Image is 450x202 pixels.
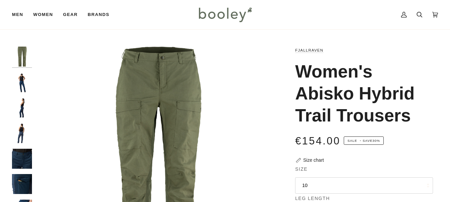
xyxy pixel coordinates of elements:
img: Fjallraven Women's Abisko Hybrid Trail Trousers - Booley Galway [12,98,32,117]
img: Fjallraven Women's Abisko Hybrid Trail Trousers - Booley Galway [12,72,32,92]
span: Men [12,11,23,18]
span: Women [33,11,53,18]
span: Save [344,136,384,145]
em: • [358,139,363,142]
img: Booley [196,5,254,24]
span: Leg Length [295,195,330,202]
span: Sale [347,139,357,142]
h1: Women's Abisko Hybrid Trail Trousers [295,61,428,126]
span: €154.00 [295,135,340,147]
div: Size chart [303,157,324,164]
a: Fjallraven [295,48,323,52]
span: Size [295,166,307,173]
span: Gear [63,11,78,18]
img: Fjallraven Women's Abisko Hybrid Trail Trousers - Booley Galway [12,149,32,169]
img: Fjallraven Women's Abisko Hybrid Trail Trousers Laurel Green - Booley Galway [12,47,32,67]
button: 10 [295,177,433,194]
span: Brands [88,11,109,18]
img: Fjallraven Women's Abisko Hybrid Trail Trousers - Booley Galway [12,174,32,194]
img: Fjallraven Women's Abisko Hybrid Trail Trousers - Booley Galway [12,123,32,143]
span: 30% [372,139,380,142]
